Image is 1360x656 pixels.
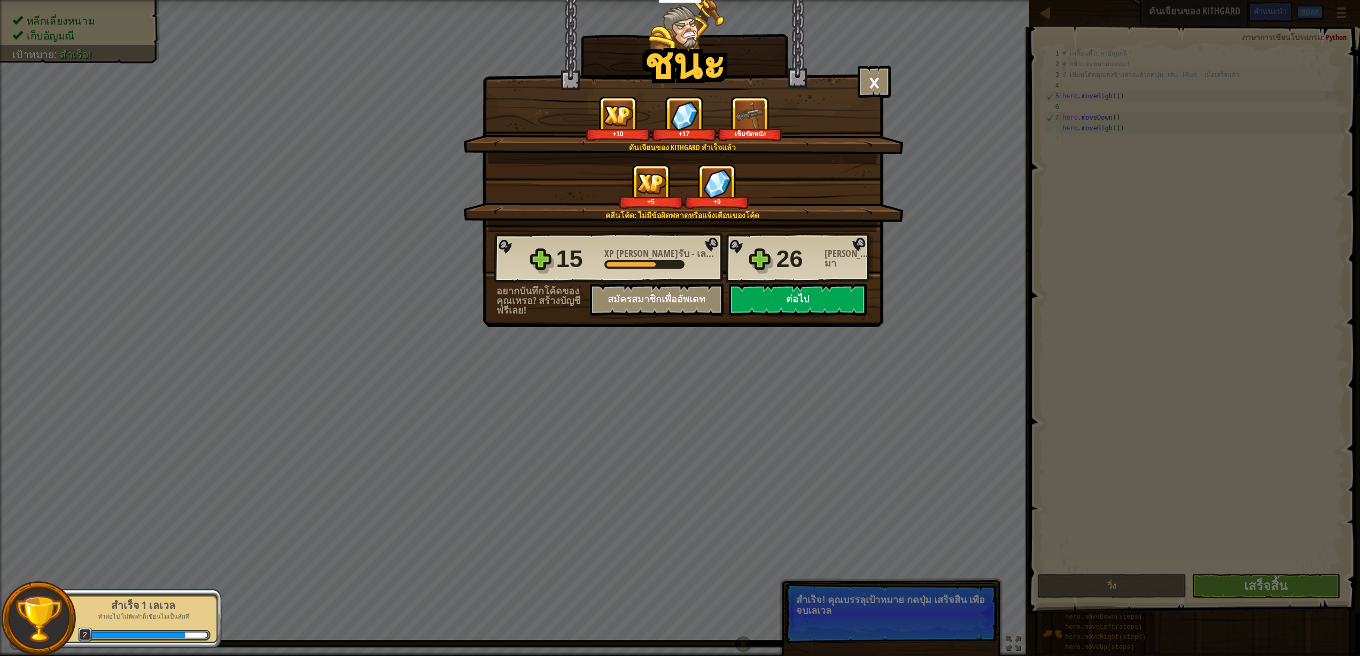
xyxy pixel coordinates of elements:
div: เข็มขัดหนัง [720,130,780,138]
img: XP ที่ได้รับ [603,105,633,126]
img: XP ที่ได้รับ [636,173,666,194]
div: ดันเจียนของ Kithgard สำเร็จแล้ว [514,142,851,153]
h1: ชนะ [644,40,725,87]
div: - [604,249,717,259]
span: 2 [78,628,92,642]
button: สมัครสมาชิกเพื่ออัพเดท [590,284,724,316]
span: เลเวล [695,247,722,260]
button: ต่อไป [729,284,867,316]
p: ทำต่อไป ไม่หัดทำก็เขียนไม่เป็นสักที! [76,613,211,621]
img: ไอเทมใหม่ [736,101,765,130]
div: สำเร็จ 1 เลเวล [76,598,211,613]
div: +9 [687,198,747,206]
div: คลีนโค้ด: ไม่มีข้อผิดพลาดหรือแจ้งเตือนของโค้ด [514,210,851,221]
span: XP [PERSON_NAME]รับ [604,247,691,260]
div: 26 [776,242,818,276]
div: +5 [621,198,681,206]
div: +17 [654,130,714,138]
div: +10 [588,130,648,138]
img: อัญมณีที่ได้มา [704,169,732,198]
div: [PERSON_NAME]ได้มา [825,249,873,268]
button: × [858,66,891,98]
img: อัญมณีที่ได้มา [671,101,698,130]
div: 15 [556,242,598,276]
div: อยากบันทึกโค้ดของคุณเหรอ? สร้างบัญชีฟรีเลย! [496,286,590,315]
img: trophy.png [14,595,63,643]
